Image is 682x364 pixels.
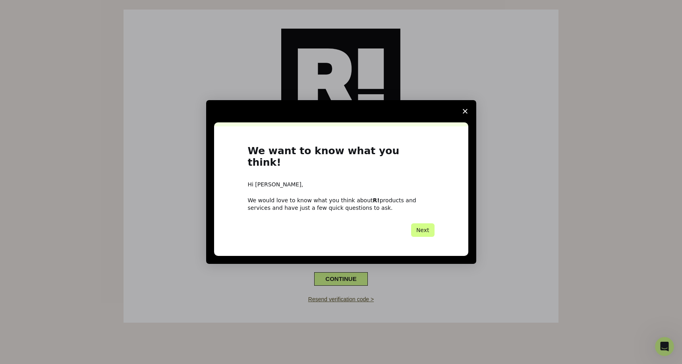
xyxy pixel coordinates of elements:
[454,100,476,122] span: Close survey
[411,223,435,237] button: Next
[373,197,380,203] b: R!
[248,145,435,173] h1: We want to know what you think!
[248,197,435,211] div: We would love to know what you think about products and services and have just a few quick questi...
[248,181,435,189] div: Hi [PERSON_NAME],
